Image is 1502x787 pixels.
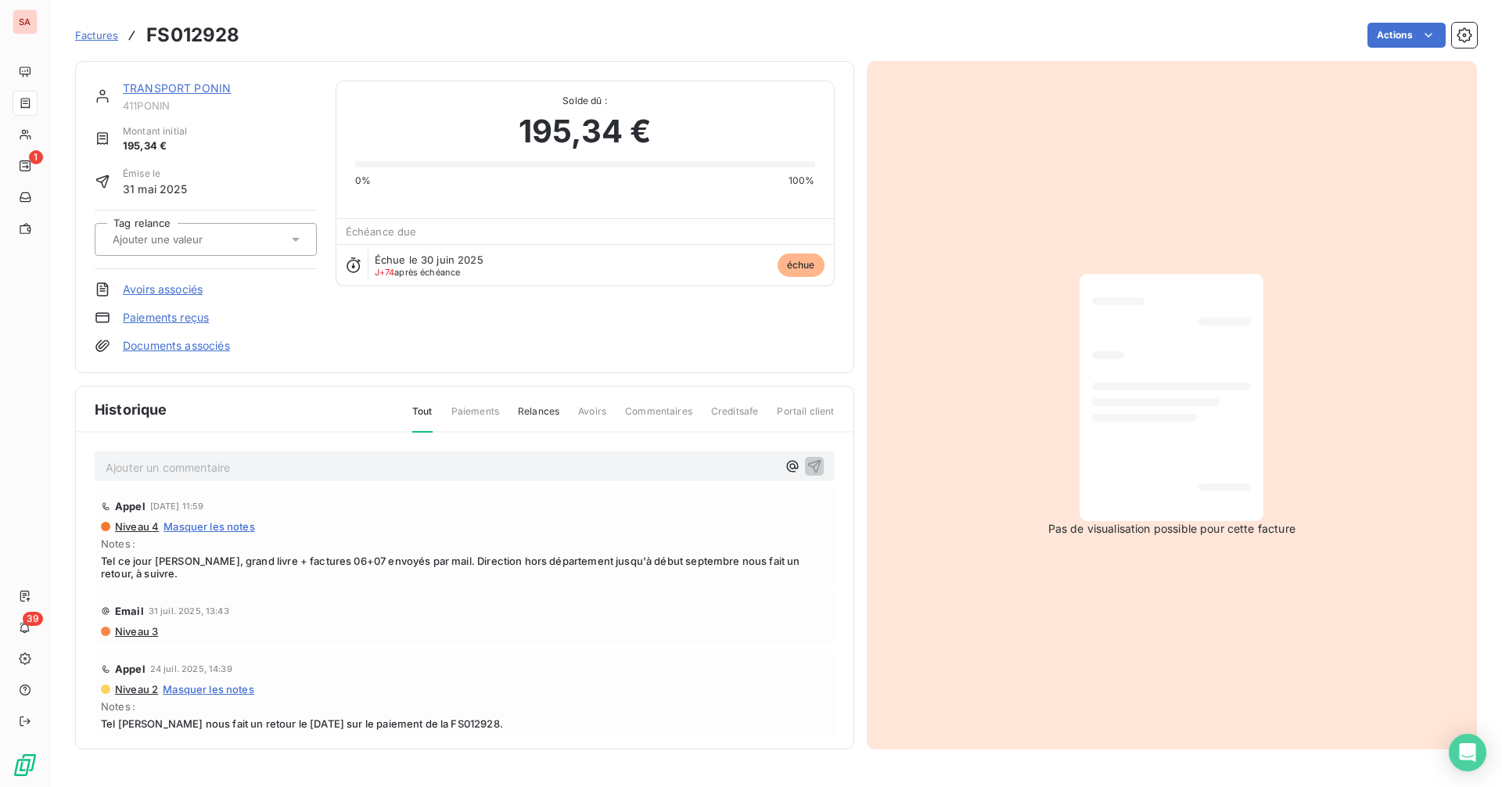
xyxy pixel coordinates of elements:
span: Niveau 2 [113,683,158,695]
span: 411PONIN [123,99,317,112]
span: Pas de visualisation possible pour cette facture [1048,521,1295,537]
span: Tel [PERSON_NAME] nous fait un retour le [DATE] sur le paiement de la FS012928. [101,717,828,730]
span: Portail client [777,404,834,431]
span: Notes : [101,700,828,713]
span: après échéance [375,268,461,277]
span: 0% [355,174,371,188]
span: Solde dû : [355,94,815,108]
span: Factures [75,29,118,41]
a: Paiements reçus [123,310,209,325]
span: Appel [115,663,146,675]
span: 39 [23,612,43,626]
span: Échéance due [346,225,417,238]
span: échue [778,253,825,277]
a: Documents associés [123,338,230,354]
span: Niveau 4 [113,520,159,533]
button: Actions [1367,23,1446,48]
span: 1 [29,150,43,164]
span: Échue le 30 juin 2025 [375,253,483,266]
input: Ajouter une valeur [111,232,268,246]
span: Tout [412,404,433,433]
div: Open Intercom Messenger [1449,734,1486,771]
span: Appel [115,500,146,512]
span: 31 juil. 2025, 13:43 [149,606,229,616]
span: 24 juil. 2025, 14:39 [150,664,232,674]
span: Montant initial [123,124,187,138]
span: Émise le [123,167,188,181]
span: Commentaires [625,404,692,431]
span: Notes : [101,537,828,550]
span: 195,34 € [519,108,651,155]
span: 195,34 € [123,138,187,154]
h3: FS012928 [146,21,239,49]
span: 100% [789,174,815,188]
span: Avoirs [578,404,606,431]
div: SA [13,9,38,34]
span: Relances [518,404,559,431]
span: 31 mai 2025 [123,181,188,197]
img: Logo LeanPay [13,753,38,778]
span: Email [115,605,144,617]
span: Historique [95,399,167,420]
span: Masquer les notes [163,520,255,533]
span: [DATE] 11:59 [150,501,204,511]
a: TRANSPORT PONIN [123,81,231,95]
span: J+74 [375,267,395,278]
span: Tel ce jour [PERSON_NAME], grand livre + factures 06+07 envoyés par mail. Direction hors départem... [101,555,828,580]
span: Niveau 3 [113,625,158,638]
span: Creditsafe [711,404,759,431]
a: Factures [75,27,118,43]
a: Avoirs associés [123,282,203,297]
span: Masquer les notes [163,683,254,695]
span: Paiements [451,404,499,431]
